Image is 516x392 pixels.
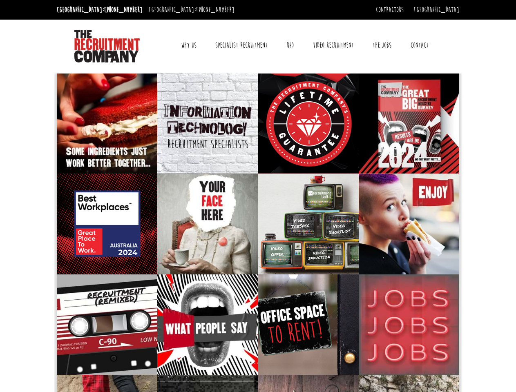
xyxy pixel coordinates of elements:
[376,5,404,14] a: Contractors
[414,5,459,14] a: [GEOGRAPHIC_DATA]
[307,35,360,56] a: Video Recruitment
[404,35,435,56] a: Contact
[74,30,140,62] img: The Recruitment Company
[209,35,274,56] a: Specialist Recruitment
[55,3,145,16] li: [GEOGRAPHIC_DATA]:
[175,35,203,56] a: Why Us
[281,35,300,56] a: RPO
[366,35,398,56] a: The Jobs
[196,5,235,14] a: [PHONE_NUMBER]
[104,5,143,14] a: [PHONE_NUMBER]
[147,3,237,16] li: [GEOGRAPHIC_DATA]:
